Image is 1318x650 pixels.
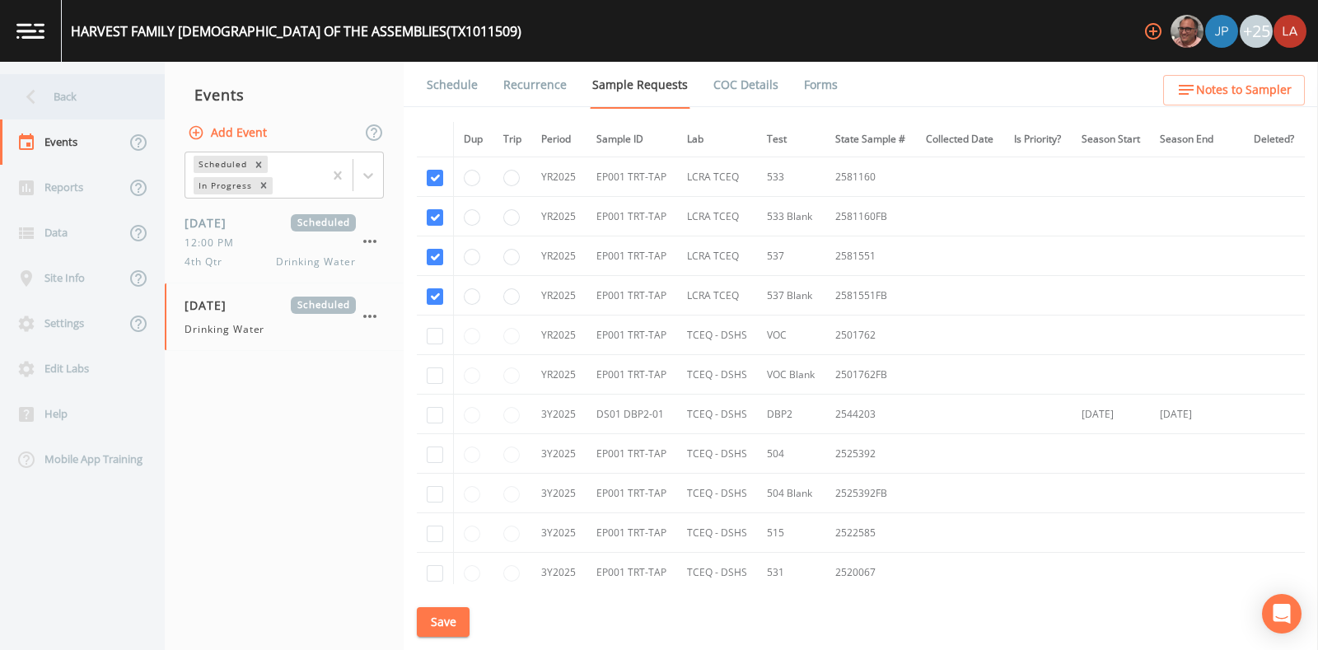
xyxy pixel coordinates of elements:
td: 2581551FB [825,276,916,316]
a: Forms [802,62,840,108]
a: [DATE]Scheduled12:00 PM4th QtrDrinking Water [165,201,404,283]
span: 12:00 PM [185,236,244,250]
a: [DATE]ScheduledDrinking Water [165,283,404,351]
a: Sample Requests [590,62,690,109]
th: Season End [1150,122,1224,157]
td: EP001 TRT-TAP [587,157,677,197]
th: Lab [677,122,758,157]
td: LCRA TCEQ [677,276,758,316]
div: HARVEST FAMILY [DEMOGRAPHIC_DATA] OF THE ASSEMBLIES (TX1011509) [71,21,521,41]
div: Open Intercom Messenger [1262,594,1302,634]
td: 2501762 [825,316,916,355]
td: LCRA TCEQ [677,236,758,276]
td: 2544203 [825,395,916,434]
td: 533 Blank [757,197,825,236]
th: Is Priority? [1004,122,1072,157]
td: LCRA TCEQ [677,157,758,197]
div: Mike Franklin [1170,15,1204,48]
td: EP001 TRT-TAP [587,276,677,316]
th: Season Start [1072,122,1151,157]
span: Drinking Water [185,322,264,337]
img: e2d790fa78825a4bb76dcb6ab311d44c [1171,15,1203,48]
td: TCEQ - DSHS [677,395,758,434]
td: TCEQ - DSHS [677,434,758,474]
td: 2501762FB [825,355,916,395]
td: EP001 TRT-TAP [587,316,677,355]
div: +25 [1240,15,1273,48]
td: LCRA TCEQ [677,197,758,236]
td: [DATE] [1072,395,1151,434]
th: Sample ID [587,122,677,157]
th: Dup [454,122,493,157]
th: Period [531,122,587,157]
td: TCEQ - DSHS [677,474,758,513]
td: 2522585 [825,513,916,553]
img: cf6e799eed601856facf0d2563d1856d [1274,15,1306,48]
td: [DATE] [1150,395,1224,434]
th: Test [757,122,825,157]
td: 533 [757,157,825,197]
td: YR2025 [531,355,587,395]
td: 2581160 [825,157,916,197]
td: 515 [757,513,825,553]
a: Schedule [424,62,480,108]
td: 504 [757,434,825,474]
td: 2581551 [825,236,916,276]
div: Events [165,74,404,115]
button: Add Event [185,118,273,148]
td: 537 [757,236,825,276]
td: VOC Blank [757,355,825,395]
th: Deleted? [1244,122,1305,157]
div: Remove In Progress [255,177,273,194]
img: logo [16,23,44,39]
td: TCEQ - DSHS [677,316,758,355]
td: 2525392FB [825,474,916,513]
span: Notes to Sampler [1196,80,1292,101]
td: 3Y2025 [531,553,587,592]
th: Collected Date [916,122,1004,157]
div: Scheduled [194,156,250,173]
span: Scheduled [291,214,356,231]
button: Save [417,607,470,638]
a: COC Details [711,62,781,108]
td: EP001 TRT-TAP [587,355,677,395]
button: Notes to Sampler [1163,75,1305,105]
td: VOC [757,316,825,355]
td: 504 Blank [757,474,825,513]
td: DS01 DBP2-01 [587,395,677,434]
td: EP001 TRT-TAP [587,197,677,236]
div: In Progress [194,177,255,194]
td: YR2025 [531,197,587,236]
span: 4th Qtr [185,255,232,269]
th: State Sample # [825,122,916,157]
td: YR2025 [531,316,587,355]
td: EP001 TRT-TAP [587,236,677,276]
a: Recurrence [501,62,569,108]
td: EP001 TRT-TAP [587,553,677,592]
td: 3Y2025 [531,513,587,553]
div: Remove Scheduled [250,156,268,173]
span: [DATE] [185,214,238,231]
td: EP001 TRT-TAP [587,474,677,513]
td: DBP2 [757,395,825,434]
td: YR2025 [531,276,587,316]
td: 3Y2025 [531,395,587,434]
td: EP001 TRT-TAP [587,434,677,474]
th: Trip [493,122,531,157]
td: TCEQ - DSHS [677,355,758,395]
td: EP001 TRT-TAP [587,513,677,553]
span: Scheduled [291,297,356,314]
td: YR2025 [531,236,587,276]
td: 2525392 [825,434,916,474]
td: 2581160FB [825,197,916,236]
div: Joshua gere Paul [1204,15,1239,48]
span: [DATE] [185,297,238,314]
span: Drinking Water [276,255,356,269]
td: TCEQ - DSHS [677,553,758,592]
td: 537 Blank [757,276,825,316]
td: YR2025 [531,157,587,197]
img: 41241ef155101aa6d92a04480b0d0000 [1205,15,1238,48]
td: 531 [757,553,825,592]
td: 2520067 [825,553,916,592]
td: TCEQ - DSHS [677,513,758,553]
